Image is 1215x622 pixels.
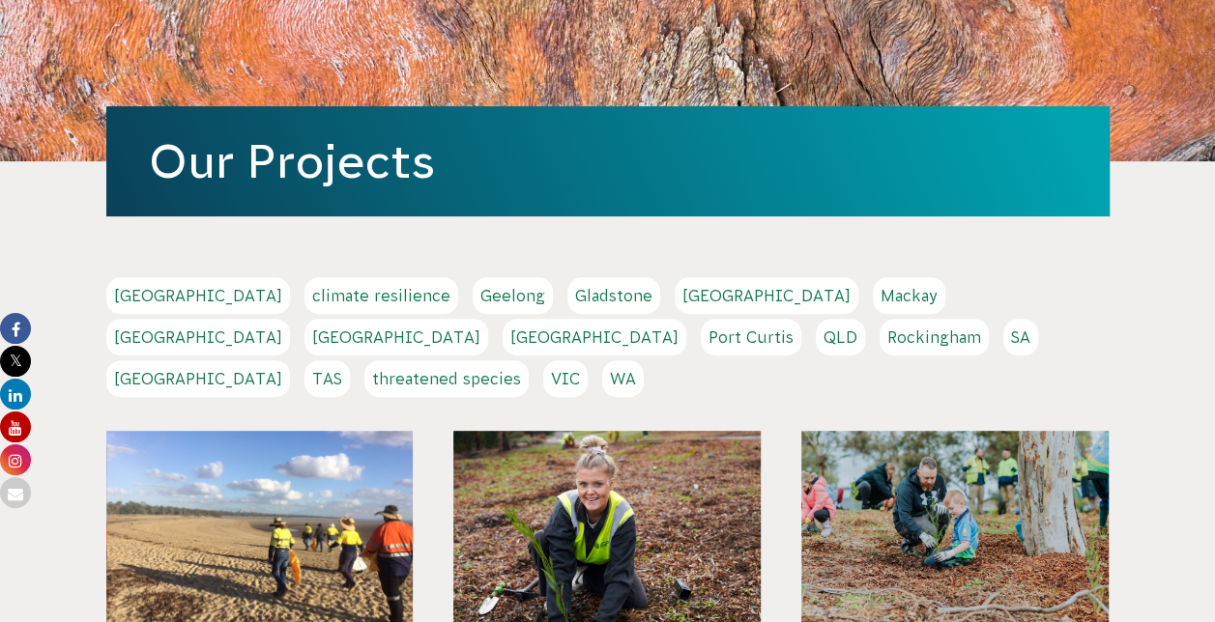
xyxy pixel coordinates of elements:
[543,360,588,397] a: VIC
[503,319,686,355] a: [GEOGRAPHIC_DATA]
[106,360,290,397] a: [GEOGRAPHIC_DATA]
[364,360,529,397] a: threatened species
[873,277,945,314] a: Mackay
[304,360,350,397] a: TAS
[473,277,553,314] a: Geelong
[106,319,290,355] a: [GEOGRAPHIC_DATA]
[106,277,290,314] a: [GEOGRAPHIC_DATA]
[567,277,660,314] a: Gladstone
[149,135,435,187] a: Our Projects
[1003,319,1038,355] a: SA
[701,319,801,355] a: Port Curtis
[304,319,488,355] a: [GEOGRAPHIC_DATA]
[602,360,644,397] a: WA
[880,319,989,355] a: Rockingham
[304,277,458,314] a: climate resilience
[816,319,865,355] a: QLD
[675,277,858,314] a: [GEOGRAPHIC_DATA]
